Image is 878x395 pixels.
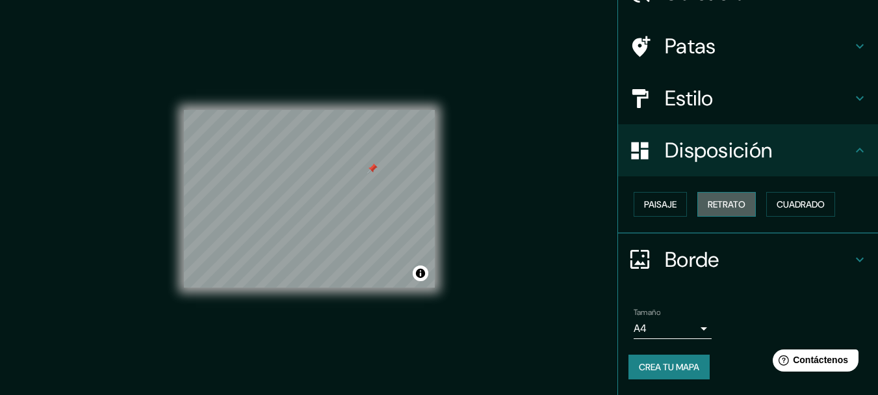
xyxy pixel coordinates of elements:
button: Retrato [697,192,756,217]
div: A4 [634,318,712,339]
div: Patas [618,20,878,72]
font: Crea tu mapa [639,361,699,373]
font: Tamaño [634,307,660,318]
button: Cuadrado [766,192,835,217]
font: Patas [665,33,716,60]
div: Estilo [618,72,878,124]
button: Paisaje [634,192,687,217]
canvas: Mapa [184,110,435,288]
font: Paisaje [644,198,677,210]
button: Activar o desactivar atribución [413,266,428,281]
iframe: Lanzador de widgets de ayuda [762,344,864,381]
font: A4 [634,321,647,335]
font: Retrato [708,198,745,210]
font: Disposición [665,137,772,164]
div: Borde [618,234,878,286]
font: Cuadrado [777,198,825,210]
div: Disposición [618,124,878,176]
font: Estilo [665,85,714,112]
button: Crea tu mapa [628,355,710,379]
font: Borde [665,246,719,273]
